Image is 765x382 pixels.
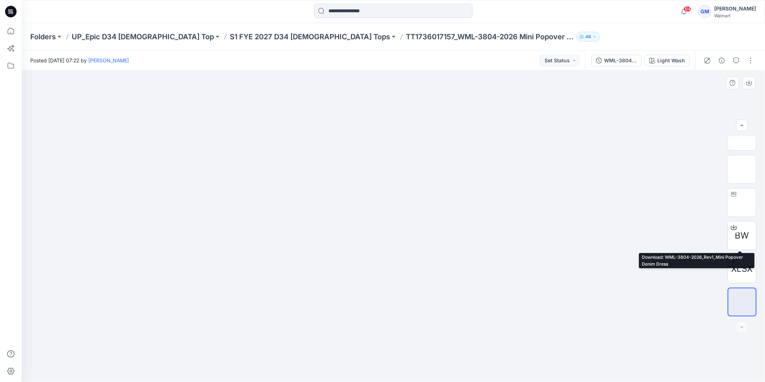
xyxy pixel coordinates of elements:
div: GM [698,5,711,18]
a: UP_Epic D34 [DEMOGRAPHIC_DATA] Top [72,32,214,42]
a: S1 FYE 2027 D34 [DEMOGRAPHIC_DATA] Tops [230,32,390,42]
span: BW [735,229,749,242]
span: 64 [684,6,692,12]
div: WML-3804-2026_Rev1_Mini Popover Denim Dress-Full Colorway [604,57,637,65]
button: Details [716,55,728,66]
button: Light Wash [645,55,690,66]
span: XLSX [732,262,753,275]
a: Folders [30,32,56,42]
a: [PERSON_NAME] [88,57,129,63]
button: 46 [576,32,600,42]
div: [PERSON_NAME] [714,4,756,13]
div: Light Wash [657,57,685,65]
span: Posted [DATE] 07:22 by [30,57,129,64]
div: Walmart [714,13,756,18]
button: WML-3804-2026_Rev1_Mini Popover Denim Dress-Full Colorway [591,55,642,66]
p: 46 [585,33,591,41]
p: TT1736017157_WML-3804-2026 Mini Popover Denim Dress [406,32,573,42]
